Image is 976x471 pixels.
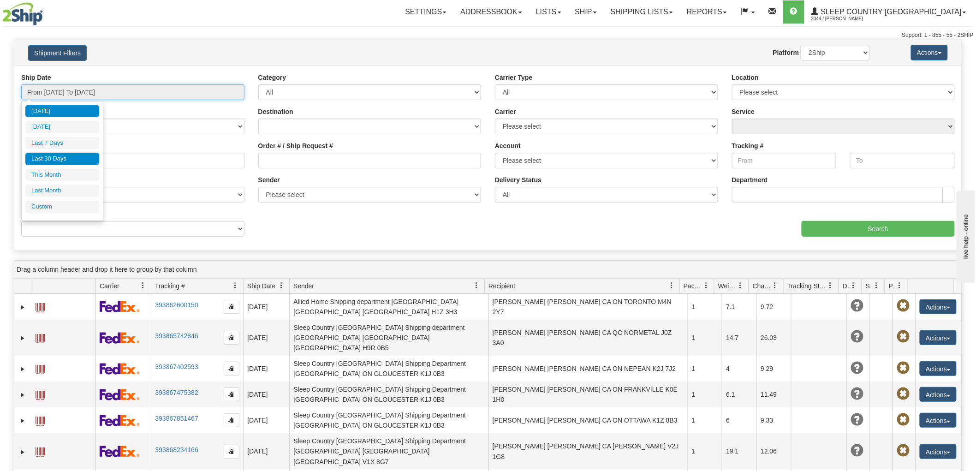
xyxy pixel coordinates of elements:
[732,73,759,82] label: Location
[488,407,688,433] td: [PERSON_NAME] [PERSON_NAME] CA ON OTTAWA K1Z 8B3
[732,153,837,168] input: From
[7,8,85,15] div: live help - online
[100,389,140,400] img: 2 - FedEx Express®
[920,330,957,345] button: Actions
[258,175,280,185] label: Sender
[25,105,99,118] li: [DATE]
[568,0,604,24] a: Ship
[851,330,863,343] span: Unknown
[756,433,791,469] td: 12.06
[851,413,863,426] span: Unknown
[155,301,198,309] a: 393862600150
[247,281,275,291] span: Ship Date
[258,141,333,150] label: Order # / Ship Request #
[36,361,45,376] a: Label
[897,444,910,457] span: Pickup Not Assigned
[722,356,756,382] td: 4
[687,433,722,469] td: 1
[469,278,484,293] a: Sender filter column settings
[18,303,27,312] a: Expand
[722,294,756,320] td: 7.1
[920,299,957,314] button: Actions
[36,387,45,401] a: Label
[733,278,749,293] a: Weight filter column settings
[920,444,957,459] button: Actions
[869,278,885,293] a: Shipment Issues filter column settings
[819,8,962,16] span: Sleep Country [GEOGRAPHIC_DATA]
[100,446,140,457] img: 2 - FedEx Express®
[850,153,955,168] input: To
[488,382,688,407] td: [PERSON_NAME] [PERSON_NAME] CA ON FRANKVILLE K0E 1H0
[718,281,738,291] span: Weight
[18,390,27,399] a: Expand
[100,281,119,291] span: Carrier
[25,185,99,197] li: Last Month
[18,334,27,343] a: Expand
[897,330,910,343] span: Pickup Not Assigned
[698,278,714,293] a: Packages filter column settings
[851,299,863,312] span: Unknown
[756,382,791,407] td: 11.49
[243,294,289,320] td: [DATE]
[889,281,897,291] span: Pickup Status
[680,0,734,24] a: Reports
[722,433,756,469] td: 19.1
[920,387,957,402] button: Actions
[897,388,910,400] span: Pickup Not Assigned
[892,278,908,293] a: Pickup Status filter column settings
[243,433,289,469] td: [DATE]
[851,444,863,457] span: Unknown
[25,137,99,149] li: Last 7 Days
[846,278,862,293] a: Delivery Status filter column settings
[495,175,542,185] label: Delivery Status
[155,281,185,291] span: Tracking #
[155,415,198,422] a: 393867851467
[2,31,974,39] div: Support: 1 - 855 - 55 - 2SHIP
[100,415,140,426] img: 2 - FedEx Express®
[768,278,783,293] a: Charge filter column settings
[25,201,99,213] li: Custom
[897,413,910,426] span: Pickup Not Assigned
[224,445,239,459] button: Copy to clipboard
[851,362,863,375] span: Unknown
[289,356,488,382] td: Sleep Country [GEOGRAPHIC_DATA] Shipping Department [GEOGRAPHIC_DATA] ON GLOUCESTER K1J 0B3
[289,294,488,320] td: Allied Home Shipping department [GEOGRAPHIC_DATA] [GEOGRAPHIC_DATA] [GEOGRAPHIC_DATA] H1Z 3H3
[911,45,948,60] button: Actions
[21,73,51,82] label: Ship Date
[25,121,99,133] li: [DATE]
[274,278,289,293] a: Ship Date filter column settings
[773,48,799,57] label: Platform
[687,294,722,320] td: 1
[100,363,140,375] img: 2 - FedEx Express®
[753,281,772,291] span: Charge
[756,407,791,433] td: 9.33
[289,407,488,433] td: Sleep Country [GEOGRAPHIC_DATA] Shipping Department [GEOGRAPHIC_DATA] ON GLOUCESTER K1J 0B3
[756,320,791,356] td: 26.03
[495,141,521,150] label: Account
[258,73,286,82] label: Category
[920,413,957,428] button: Actions
[36,412,45,427] a: Label
[920,361,957,376] button: Actions
[100,301,140,312] img: 2 - FedEx Express®
[224,388,239,401] button: Copy to clipboard
[155,446,198,453] a: 393868234166
[732,107,755,116] label: Service
[804,0,973,24] a: Sleep Country [GEOGRAPHIC_DATA] 2044 / [PERSON_NAME]
[722,320,756,356] td: 14.7
[14,261,962,279] div: grid grouping header
[732,141,764,150] label: Tracking #
[488,294,688,320] td: [PERSON_NAME] [PERSON_NAME] CA ON TORONTO M4N 2Y7
[843,281,851,291] span: Delivery Status
[722,407,756,433] td: 6
[36,443,45,458] a: Label
[28,45,87,61] button: Shipment Filters
[224,331,239,345] button: Copy to clipboard
[155,332,198,340] a: 393865742846
[687,407,722,433] td: 1
[851,388,863,400] span: Unknown
[18,364,27,374] a: Expand
[18,447,27,457] a: Expand
[897,362,910,375] span: Pickup Not Assigned
[823,278,839,293] a: Tracking Status filter column settings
